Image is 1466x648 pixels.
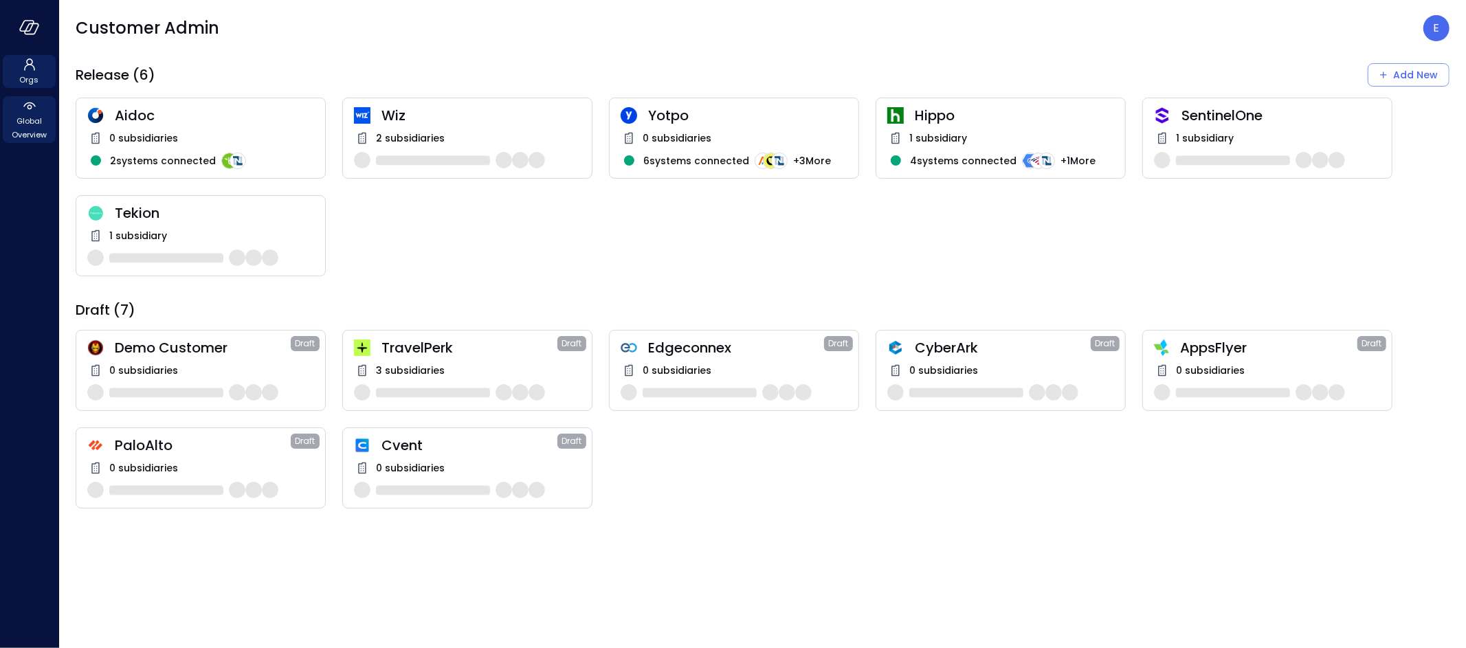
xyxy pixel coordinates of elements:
span: 0 subsidiaries [109,131,178,146]
img: ynjrjpaiymlkbkxtflmu [887,107,904,124]
span: Yotpo [648,107,847,124]
span: 0 subsidiaries [909,363,978,378]
span: Aidoc [115,107,314,124]
span: Tekion [115,204,314,222]
img: integration-logo [1030,153,1047,169]
img: integration-logo [1022,153,1039,169]
div: Orgs [3,55,56,88]
p: E [1434,20,1440,36]
span: 3 subsidiaries [376,363,445,378]
span: CyberArk [915,339,1091,357]
span: Draft [1096,337,1115,350]
span: Demo Customer [115,339,291,357]
span: Global Overview [8,114,50,142]
span: 0 subsidiaries [109,460,178,476]
img: dffl40ddomgeofigsm5p [354,437,370,454]
span: Orgs [20,73,39,87]
span: Draft [296,434,315,448]
img: integration-logo [755,153,771,169]
span: TravelPerk [381,339,557,357]
span: 1 subsidiary [1176,131,1234,146]
span: Draft [562,434,582,448]
button: Add New [1368,63,1450,87]
div: Add New [1393,67,1438,84]
span: 0 subsidiaries [1176,363,1245,378]
img: integration-logo [1039,153,1055,169]
span: 0 subsidiaries [643,131,711,146]
span: 0 subsidiaries [643,363,711,378]
span: Draft [296,337,315,350]
img: rosehlgmm5jjurozkspi [621,107,637,124]
span: Draft [562,337,582,350]
span: Draft (7) [76,301,135,319]
img: euz2wel6fvrjeyhjwgr9 [354,339,370,356]
img: scnakozdowacoarmaydw [87,339,104,356]
span: Wiz [381,107,581,124]
img: hddnet8eoxqedtuhlo6i [87,107,104,124]
span: + 3 More [793,153,831,168]
span: 6 systems connected [643,153,749,168]
img: integration-logo [221,153,238,169]
img: integration-logo [771,153,788,169]
span: 1 subsidiary [909,131,967,146]
span: Draft [1362,337,1382,350]
span: 2 subsidiaries [376,131,445,146]
img: a5he5ildahzqx8n3jb8t [887,339,904,356]
img: dweq851rzgflucm4u1c8 [87,205,104,221]
span: 1 subsidiary [109,228,167,243]
img: integration-logo [230,153,246,169]
span: Release (6) [76,66,155,84]
span: AppsFlyer [1180,339,1357,357]
div: Global Overview [3,96,56,143]
span: 4 systems connected [910,153,1017,168]
span: 0 subsidiaries [109,363,178,378]
img: hs4uxyqbml240cwf4com [87,437,104,454]
span: Hippo [915,107,1114,124]
img: cfcvbyzhwvtbhao628kj [354,107,370,124]
span: PaloAlto [115,436,291,454]
span: 0 subsidiaries [376,460,445,476]
span: Cvent [381,436,557,454]
span: Draft [829,337,849,350]
div: Add New Organization [1368,63,1450,87]
div: Eleanor Yehudai [1423,15,1450,41]
span: Edgeconnex [648,339,824,357]
img: gkfkl11jtdpupy4uruhy [621,339,637,356]
span: + 1 More [1060,153,1096,168]
span: 2 systems connected [110,153,216,168]
img: integration-logo [763,153,779,169]
span: Customer Admin [76,17,219,39]
img: oujisyhxiqy1h0xilnqx [1154,107,1170,124]
img: zbmm8o9awxf8yv3ehdzf [1154,339,1169,356]
span: SentinelOne [1181,107,1381,124]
